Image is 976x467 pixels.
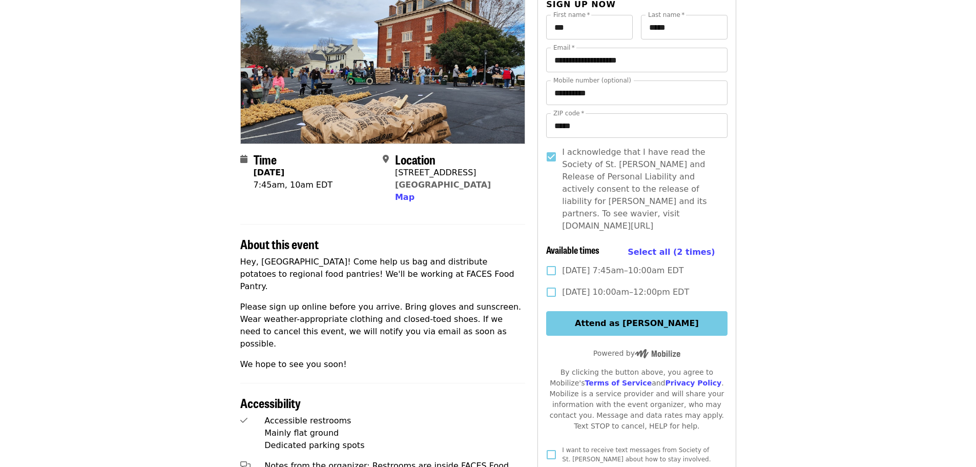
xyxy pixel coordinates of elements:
[254,179,333,191] div: 7:45am, 10am EDT
[546,15,633,39] input: First name
[395,180,491,190] a: [GEOGRAPHIC_DATA]
[264,415,525,427] div: Accessible restrooms
[546,113,727,138] input: ZIP code
[553,12,590,18] label: First name
[553,110,584,116] label: ZIP code
[546,243,599,256] span: Available times
[240,394,301,412] span: Accessibility
[395,150,435,168] span: Location
[254,150,277,168] span: Time
[264,427,525,439] div: Mainly flat ground
[562,265,683,277] span: [DATE] 7:45am–10:00am EDT
[546,48,727,72] input: Email
[240,154,247,164] i: calendar icon
[395,191,414,204] button: Map
[585,379,652,387] a: Terms of Service
[665,379,721,387] a: Privacy Policy
[648,12,684,18] label: Last name
[553,77,631,84] label: Mobile number (optional)
[546,311,727,336] button: Attend as [PERSON_NAME]
[395,192,414,202] span: Map
[254,168,285,177] strong: [DATE]
[240,301,526,350] p: Please sign up online before you arrive. Bring gloves and sunscreen. Wear weather-appropriate clo...
[628,247,715,257] span: Select all (2 times)
[264,439,525,452] div: Dedicated parking spots
[593,349,680,357] span: Powered by
[562,286,689,298] span: [DATE] 10:00am–12:00pm EDT
[641,15,728,39] input: Last name
[240,358,526,371] p: We hope to see you soon!
[240,235,319,253] span: About this event
[562,446,711,463] span: I want to receive text messages from Society of St. [PERSON_NAME] about how to stay involved.
[553,45,575,51] label: Email
[546,80,727,105] input: Mobile number (optional)
[383,154,389,164] i: map-marker-alt icon
[546,367,727,432] div: By clicking the button above, you agree to Mobilize's and . Mobilize is a service provider and wi...
[240,416,247,425] i: check icon
[628,245,715,260] button: Select all (2 times)
[635,349,680,358] img: Powered by Mobilize
[395,167,491,179] div: [STREET_ADDRESS]
[240,256,526,293] p: Hey, [GEOGRAPHIC_DATA]! Come help us bag and distribute potatoes to regional food pantries! We'll...
[562,146,719,232] span: I acknowledge that I have read the Society of St. [PERSON_NAME] and Release of Personal Liability...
